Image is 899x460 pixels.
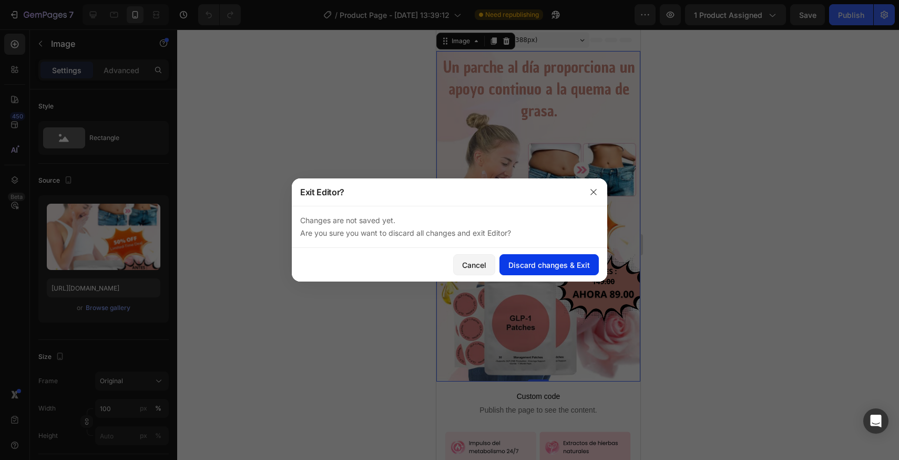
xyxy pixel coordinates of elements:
[508,259,590,271] div: Discard changes & Exit
[453,254,495,275] button: Cancel
[499,254,599,275] button: Discard changes & Exit
[13,7,36,16] div: Image
[300,186,344,198] p: Exit Editor?
[300,214,599,239] p: Changes are not saved yet. Are you sure you want to discard all changes and exit Editor?
[462,259,486,271] div: Cancel
[863,408,888,434] div: Open Intercom Messenger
